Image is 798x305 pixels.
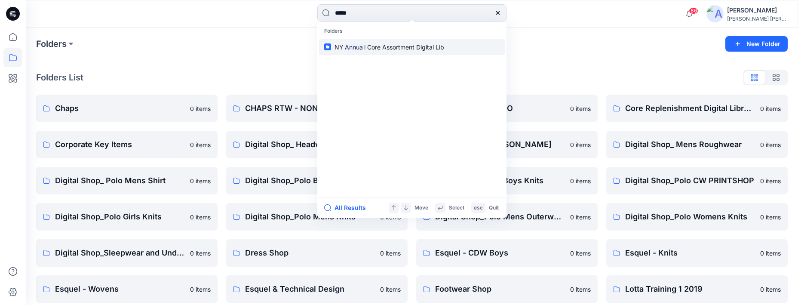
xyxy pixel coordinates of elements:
[760,249,781,258] p: 0 items
[190,213,211,222] p: 0 items
[36,95,218,122] a: Chaps0 items
[190,285,211,294] p: 0 items
[226,167,408,194] a: Digital Shop_Polo Babies Knits0 items
[36,38,67,50] a: Folders
[344,42,364,52] mark: Annua
[606,167,788,194] a: Digital Shop_Polo CW PRINTSHOP0 items
[226,203,408,231] a: Digital Shop_Polo Mens Knits0 items
[226,95,408,122] a: CHAPS RTW - NON IRONS - HKO0 items
[55,211,185,223] p: Digital Shop_Polo Girls Knits
[625,283,755,295] p: Lotta Training 1 2019
[245,139,375,151] p: Digital Shop_ Headwear
[606,131,788,158] a: Digital Shop_ Mens Roughwear0 items
[55,102,185,114] p: Chaps
[416,131,598,158] a: Digital Shop_ [PERSON_NAME]0 items
[245,102,375,114] p: CHAPS RTW - NON IRONS - HKO
[625,175,755,187] p: Digital Shop_Polo CW PRINTSHOP
[245,283,375,295] p: Esquel & Technical Design
[416,275,598,303] a: Footwear Shop0 items
[416,95,598,122] a: CHAPS RTW BANDO0 items
[570,140,591,149] p: 0 items
[36,203,218,231] a: Digital Shop_Polo Girls Knits0 items
[55,139,185,151] p: Corporate Key Items
[226,275,408,303] a: Esquel & Technical Design0 items
[190,104,211,113] p: 0 items
[570,249,591,258] p: 0 items
[364,43,444,51] span: l Core Assortment Digital Lib
[625,102,755,114] p: Core Replenishment Digital Library
[36,239,218,267] a: Digital Shop_Sleepwear and Underwear0 items
[190,249,211,258] p: 0 items
[414,203,428,213] p: Move
[55,175,185,187] p: Digital Shop_ Polo Mens Shirt
[570,213,591,222] p: 0 items
[416,203,598,231] a: Digital Shop_Polo Mens Outerwear0 items
[380,249,401,258] p: 0 items
[449,203,464,213] p: Select
[570,176,591,185] p: 0 items
[380,285,401,294] p: 0 items
[245,175,375,187] p: Digital Shop_Polo Babies Knits
[319,23,505,39] p: Folders
[625,139,755,151] p: Digital Shop_ Mens Roughwear
[416,239,598,267] a: Esquel - CDW Boys0 items
[570,104,591,113] p: 0 items
[324,203,371,213] button: All Results
[319,39,505,55] a: NYAnnual Core Assortment Digital Lib
[727,15,787,22] div: [PERSON_NAME] [PERSON_NAME]
[245,247,375,259] p: Dress Shop
[760,213,781,222] p: 0 items
[190,140,211,149] p: 0 items
[489,203,499,213] p: Quit
[226,131,408,158] a: Digital Shop_ Headwear0 items
[55,247,185,259] p: Digital Shop_Sleepwear and Underwear
[706,5,724,22] img: avatar
[760,176,781,185] p: 0 items
[226,239,408,267] a: Dress Shop0 items
[760,104,781,113] p: 0 items
[335,43,344,51] span: NY
[606,275,788,303] a: Lotta Training 1 20190 items
[760,285,781,294] p: 0 items
[36,275,218,303] a: Esquel - Wovens0 items
[689,7,698,14] span: 86
[606,95,788,122] a: Core Replenishment Digital Library0 items
[760,140,781,149] p: 0 items
[36,167,218,194] a: Digital Shop_ Polo Mens Shirt0 items
[606,239,788,267] a: Esquel - Knits0 items
[727,5,787,15] div: [PERSON_NAME]
[625,211,755,223] p: Digital Shop_Polo Womens Knits
[36,131,218,158] a: Corporate Key Items0 items
[36,71,83,84] p: Folders List
[416,167,598,194] a: Digital Shop_Polo Boys Knits0 items
[474,203,483,213] p: esc
[435,283,565,295] p: Footwear Shop
[55,283,185,295] p: Esquel - Wovens
[190,176,211,185] p: 0 items
[606,203,788,231] a: Digital Shop_Polo Womens Knits0 items
[570,285,591,294] p: 0 items
[725,36,788,52] button: New Folder
[435,247,565,259] p: Esquel - CDW Boys
[245,211,375,223] p: Digital Shop_Polo Mens Knits
[625,247,755,259] p: Esquel - Knits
